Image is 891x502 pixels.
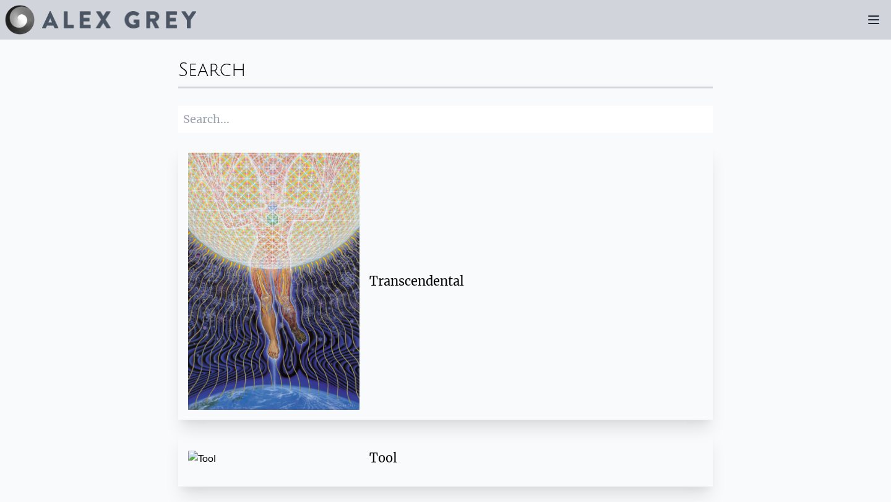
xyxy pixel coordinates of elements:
a: Transcendental Transcendental [178,143,713,420]
input: Search... [178,106,713,133]
div: Transcendental [369,273,693,290]
img: Transcendental [188,153,359,410]
div: Search [178,49,713,87]
a: Tool Tool [178,430,713,487]
div: Tool [369,449,693,467]
img: Tool [188,451,359,466]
